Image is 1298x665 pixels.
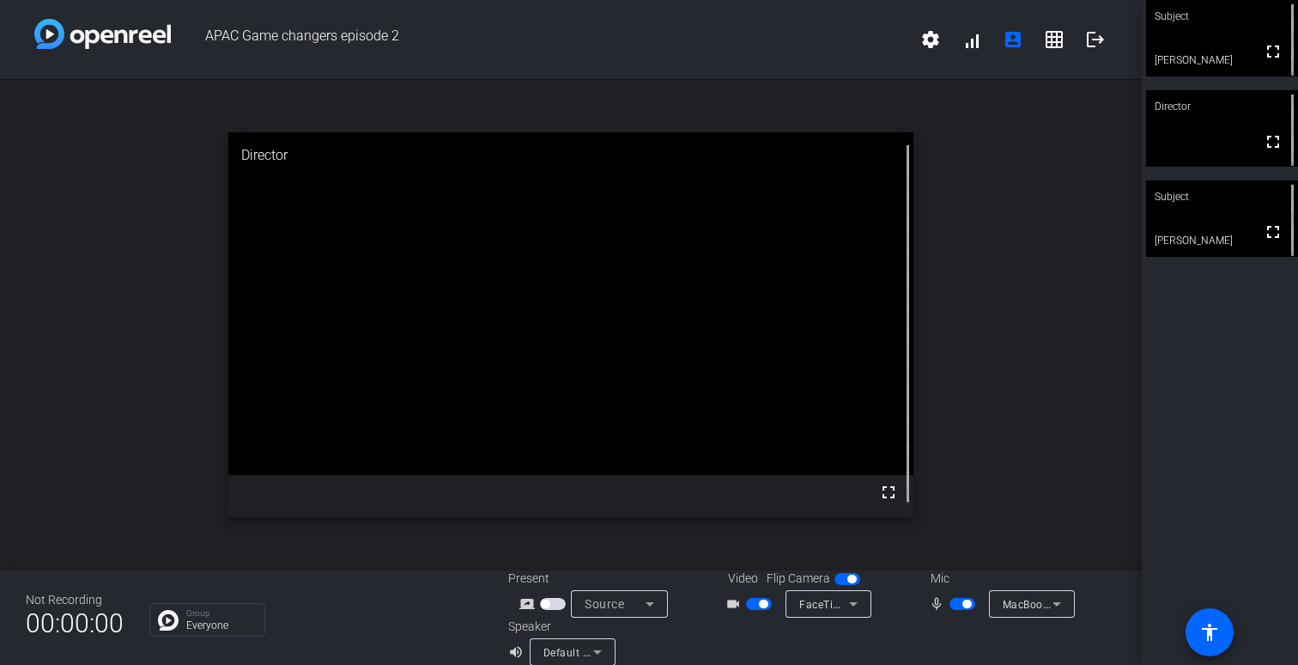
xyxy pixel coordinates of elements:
[186,609,256,618] p: Group
[913,570,1085,588] div: Mic
[1263,131,1283,152] mat-icon: fullscreen
[186,620,256,631] p: Everyone
[1085,29,1106,50] mat-icon: logout
[1044,29,1064,50] mat-icon: grid_on
[228,132,913,179] div: Director
[158,610,179,631] img: Chat Icon
[543,645,750,659] span: Default - MacBook Pro Speakers (Built-in)
[519,594,540,614] mat-icon: screen_share_outline
[1263,222,1283,242] mat-icon: fullscreen
[1199,622,1220,643] mat-icon: accessibility
[34,19,171,49] img: white-gradient.svg
[728,570,758,588] span: Video
[799,597,975,611] span: FaceTime HD Camera (2C0E:82E3)
[929,594,949,614] mat-icon: mic_none
[725,594,746,614] mat-icon: videocam_outline
[508,642,529,662] mat-icon: volume_up
[1263,41,1283,62] mat-icon: fullscreen
[1146,180,1298,213] div: Subject
[585,597,624,611] span: Source
[1003,597,1178,611] span: MacBook Pro Microphone (Built-in)
[26,602,124,644] span: 00:00:00
[508,618,611,636] div: Speaker
[951,19,992,60] button: signal_cellular_alt
[920,29,941,50] mat-icon: settings
[1003,29,1023,50] mat-icon: account_box
[26,591,124,609] div: Not Recording
[508,570,680,588] div: Present
[767,570,830,588] span: Flip Camera
[171,19,910,60] span: APAC Game changers episode 2
[1146,90,1298,123] div: Director
[878,482,899,503] mat-icon: fullscreen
